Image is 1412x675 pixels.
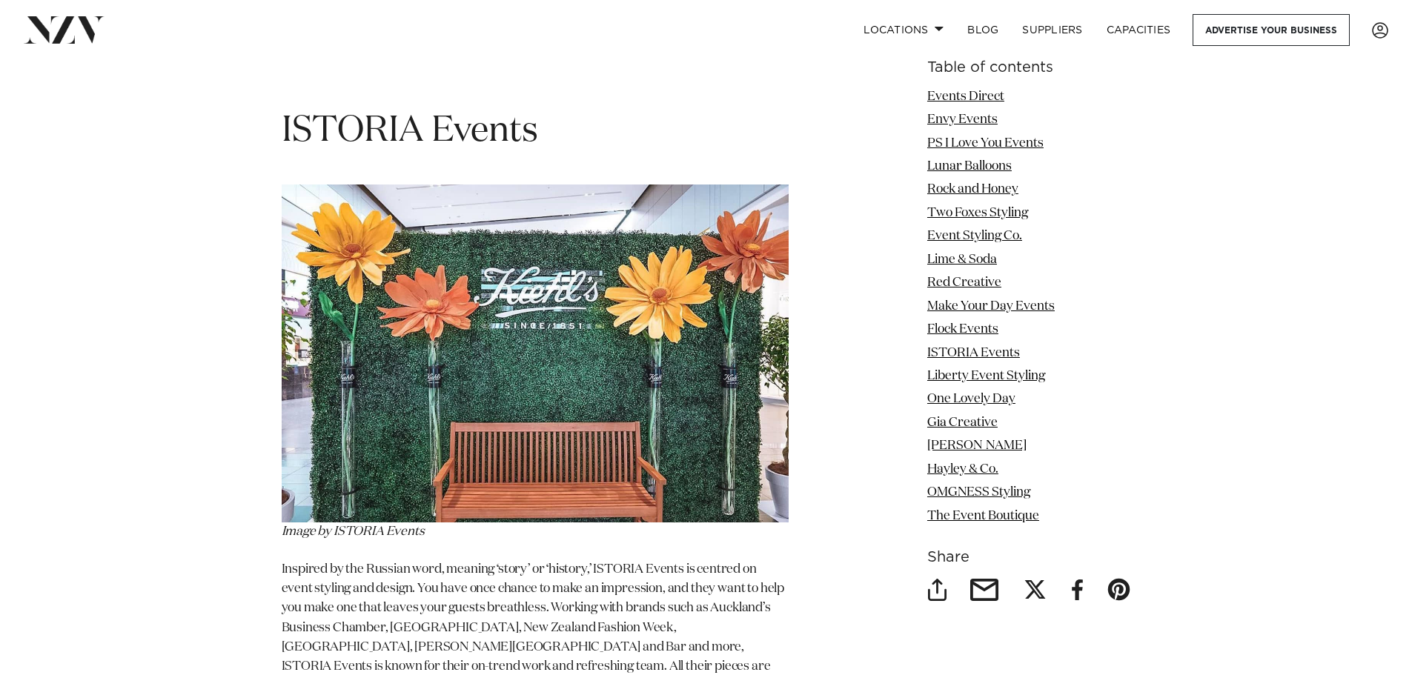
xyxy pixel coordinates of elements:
[927,60,1131,76] h6: Table of contents
[927,347,1020,359] a: ISTORIA Events
[927,277,1001,290] a: Red Creative
[282,113,538,149] span: ISTORIA Events
[927,440,1027,453] a: [PERSON_NAME]
[927,463,998,476] a: Hayley & Co.
[927,323,998,336] a: Flock Events
[927,486,1030,499] a: OMGNESS Styling
[927,370,1045,382] a: Liberty Event Styling
[927,253,997,266] a: Lime & Soda
[927,510,1039,522] a: The Event Boutique
[927,90,1004,103] a: Events Direct
[927,300,1055,313] a: Make Your Day Events
[1010,14,1094,46] a: SUPPLIERS
[927,160,1012,173] a: Lunar Balloons
[927,184,1018,196] a: Rock and Honey
[927,416,998,429] a: Gia Creative
[1193,14,1350,46] a: Advertise your business
[927,393,1015,406] a: One Lovely Day
[1095,14,1183,46] a: Capacities
[927,137,1044,150] a: PS I Love You Events
[927,230,1022,243] a: Event Styling Co.
[852,14,955,46] a: Locations
[927,550,1131,565] h6: Share
[955,14,1010,46] a: BLOG
[24,16,105,43] img: nzv-logo.png
[282,525,425,538] span: Image by ISTORIA Events
[927,113,998,126] a: Envy Events
[927,207,1028,219] a: Two Foxes Styling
